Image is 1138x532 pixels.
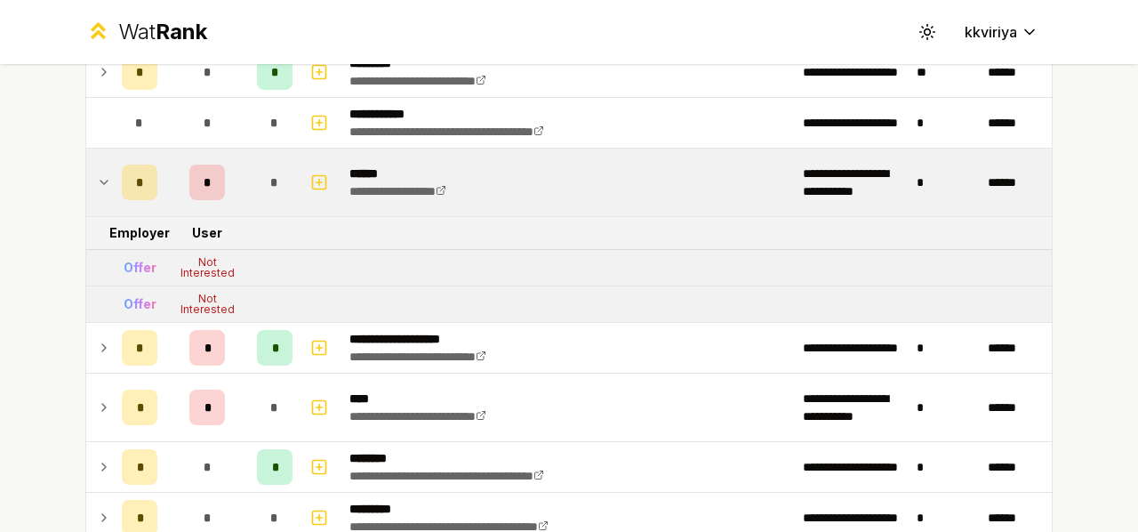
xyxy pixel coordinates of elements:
[172,257,243,278] div: Not Interested
[124,295,156,313] div: Offer
[118,18,207,46] div: Wat
[164,217,250,249] td: User
[85,18,207,46] a: WatRank
[124,259,156,277] div: Offer
[172,294,243,315] div: Not Interested
[156,19,207,44] span: Rank
[950,16,1053,48] button: kkviriya
[965,21,1017,43] span: kkviriya
[115,217,164,249] td: Employer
